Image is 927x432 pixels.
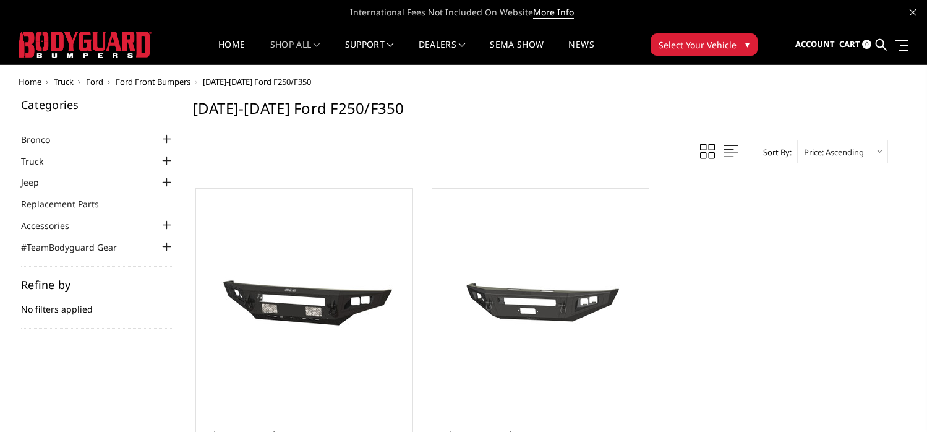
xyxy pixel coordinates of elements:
[21,133,66,146] a: Bronco
[21,219,85,232] a: Accessories
[21,176,54,189] a: Jeep
[435,192,646,402] a: 1992-1998 Ford F250-F350 - A2 Series - Base Front Bumper (Winch Mount) 1992-1998 Ford F250-F350 -...
[54,76,74,87] a: Truck
[21,279,174,329] div: No filters applied
[193,99,888,127] h1: [DATE]-[DATE] Ford F250/F350
[419,40,466,64] a: Dealers
[270,40,320,64] a: shop all
[490,40,544,64] a: SEMA Show
[19,32,152,58] img: BODYGUARD BUMPERS
[203,76,311,87] span: [DATE]-[DATE] Ford F250/F350
[862,40,871,49] span: 0
[795,38,835,50] span: Account
[839,28,871,61] a: Cart 0
[116,76,190,87] a: Ford Front Bumpers
[345,40,394,64] a: Support
[21,241,132,254] a: #TeamBodyguard Gear
[568,40,594,64] a: News
[19,76,41,87] a: Home
[218,40,245,64] a: Home
[199,192,409,402] a: 1992-1998 Ford F250-F350 - A2L Series - Base Front Bumper (Winch Mount) 1992-1998 Ford F250-F350 ...
[745,38,750,51] span: ▾
[651,33,758,56] button: Select Your Vehicle
[795,28,835,61] a: Account
[756,143,792,162] label: Sort By:
[86,76,103,87] a: Ford
[839,38,860,50] span: Cart
[21,279,174,290] h5: Refine by
[659,38,737,51] span: Select Your Vehicle
[21,155,59,168] a: Truck
[21,197,114,210] a: Replacement Parts
[21,99,174,110] h5: Categories
[533,6,574,19] a: More Info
